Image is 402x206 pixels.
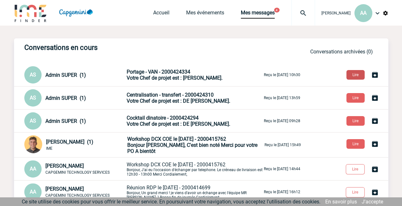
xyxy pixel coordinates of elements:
[24,160,125,178] div: Conversation commune : Client - Fournisseur - Agence
[346,93,365,103] button: Lire
[127,185,210,191] span: Réunion RDP le [DATE] - 2000414699
[360,10,367,16] span: AA
[264,190,300,194] p: Reçu le [DATE] 16h12
[153,10,169,19] a: Accueil
[127,98,230,104] span: Votre Chef de projet est : DE [PERSON_NAME].
[30,189,36,195] span: AA
[371,165,379,173] img: Archiver la conversation
[264,167,300,171] p: Reçu le [DATE] 14h44
[24,183,125,201] div: Conversation commune : Client - Fournisseur - Agence
[24,112,125,130] div: Conversation privée : Client - Agence
[45,72,86,78] span: Admin SUPER (1)
[341,71,371,77] a: Lire
[264,143,301,147] p: Reçu le [DATE] 15h49
[264,73,300,77] p: Reçu le [DATE] 10h30
[346,70,365,80] button: Lire
[341,189,371,195] a: Lire
[30,95,36,101] span: AS
[127,142,257,154] span: Bonjour [PERSON_NAME], C'est bien noté Merci pour votre PO A bientôt
[22,199,320,205] span: Ce site utilise des cookies pour vous offrir le meilleur service. En poursuivant votre navigation...
[127,162,225,168] span: Workshop DCX COE le [DATE] - 2000415762
[45,163,84,169] span: [PERSON_NAME]
[45,193,110,198] span: CAPGEMINI TECHNOLOGY SERVICES
[127,185,263,200] p: Bonjour, Un grand merci ! je viens d'avoir un échange avec l'équipe MR [PERSON_NAME] :) Bonne fin...
[24,135,42,153] img: 115098-1.png
[24,141,301,147] a: [PERSON_NAME] (1) IME Workshop DCX COE le [DATE] - 2000415762Bonjour [PERSON_NAME], C'est bien no...
[24,71,300,77] a: AS Admin SUPER (1) Portage - VAN - 2000424334Votre Chef de projet est : [PERSON_NAME]. Reçu le [D...
[274,8,280,12] button: 4
[127,115,199,121] span: Cocktail dinatoire - 2000424294
[24,117,300,123] a: AS Admin SUPER (1) Cocktail dinatoire - 2000424294Votre Chef de projet est : DE [PERSON_NAME]. Re...
[45,95,86,101] span: Admin SUPER (1)
[127,136,226,142] span: Workshop DCX COE le [DATE] - 2000415762
[24,94,300,100] a: AS Admin SUPER (1) Centralisation - transfert - 2000424310Votre Chef de projet est : DE [PERSON_N...
[45,170,110,175] span: CAPGEMINI TECHNOLOGY SERVICES
[241,10,275,19] a: Mes messages
[46,146,52,151] span: IME
[346,187,365,197] button: Lire
[127,162,263,177] p: Bonjour, J'ai eu l'occasion d'échanger par telephone. Le créneau de livraison est 12h30 - 13h00 M...
[341,166,371,172] a: Lire
[341,140,371,147] a: Lire
[24,44,216,51] h3: Conversations en cours
[341,94,371,100] a: Lire
[186,10,224,19] a: Mes événements
[310,49,373,55] a: Conversations archivées (0)
[14,4,47,22] img: IME-Finder
[45,186,84,192] span: [PERSON_NAME]
[24,66,125,83] div: Conversation privée : Client - Agence
[24,165,300,171] a: AA [PERSON_NAME] CAPGEMINI TECHNOLOGY SERVICES Workshop DCX COE le [DATE] - 2000415762Bonjour, J'...
[371,188,379,196] img: Archiver la conversation
[127,92,214,98] span: Centralisation - transfert - 2000424310
[346,139,365,149] button: Lire
[371,140,379,148] img: Archiver la conversation
[24,135,126,154] div: Conversation privée : Client - Agence
[24,188,300,194] a: AA [PERSON_NAME] CAPGEMINI TECHNOLOGY SERVICES Réunion RDP le [DATE] - 2000414699Bonjour, Un gran...
[30,166,36,172] span: AA
[371,71,379,79] img: Archiver la conversation
[127,121,230,127] span: Votre Chef de projet est : DE [PERSON_NAME].
[127,75,223,81] span: Votre Chef de projet est : [PERSON_NAME].
[341,117,371,123] a: Lire
[24,89,125,107] div: Conversation privée : Client - Agence
[127,69,190,75] span: Portage - VAN - 2000424334
[321,11,351,15] span: [PERSON_NAME]
[371,117,379,125] img: Archiver la conversation
[346,164,365,174] button: Lire
[30,118,36,124] span: AS
[346,116,365,126] button: Lire
[46,139,93,145] span: [PERSON_NAME] (1)
[45,118,86,124] span: Admin SUPER (1)
[325,199,357,205] a: En savoir plus
[371,94,379,102] img: Archiver la conversation
[264,119,300,123] p: Reçu le [DATE] 09h28
[30,72,36,78] span: AS
[264,96,300,100] p: Reçu le [DATE] 13h59
[362,199,383,205] a: J'accepte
